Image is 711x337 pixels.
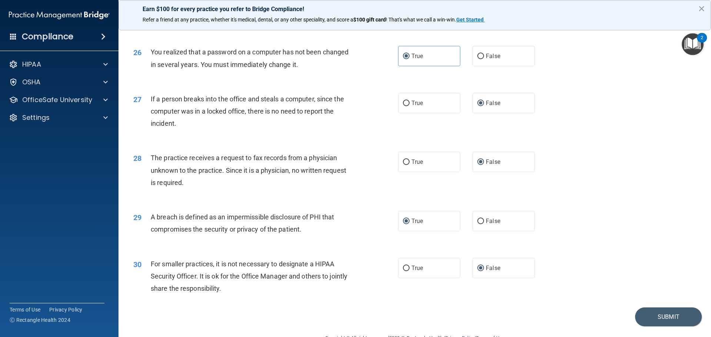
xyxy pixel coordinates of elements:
[353,17,386,23] strong: $100 gift card
[403,101,410,106] input: True
[403,54,410,59] input: True
[151,95,344,127] span: If a person breaks into the office and steals a computer, since the computer was in a locked offi...
[698,3,705,14] button: Close
[682,33,704,55] button: Open Resource Center, 2 new notifications
[9,95,108,104] a: OfficeSafe University
[411,218,423,225] span: True
[477,266,484,271] input: False
[10,316,70,324] span: Ⓒ Rectangle Health 2024
[486,100,500,107] span: False
[477,219,484,224] input: False
[133,95,141,104] span: 27
[49,306,83,313] a: Privacy Policy
[151,48,348,68] span: You realized that a password on a computer has not been changed in several years. You must immedi...
[477,159,484,165] input: False
[143,17,353,23] span: Refer a friend at any practice, whether it's medical, dental, or any other speciality, and score a
[9,60,108,69] a: HIPAA
[403,219,410,224] input: True
[9,113,108,122] a: Settings
[411,100,423,107] span: True
[486,53,500,60] span: False
[411,53,423,60] span: True
[22,31,73,42] h4: Compliance
[151,154,346,186] span: The practice receives a request to fax records from a physician unknown to the practice. Since it...
[9,78,108,87] a: OSHA
[133,213,141,222] span: 29
[151,260,347,292] span: For smaller practices, it is not necessary to designate a HIPAA Security Officer. It is ok for th...
[403,159,410,165] input: True
[133,260,141,269] span: 30
[10,306,40,313] a: Terms of Use
[583,284,702,314] iframe: Drift Widget Chat Controller
[635,307,702,326] button: Submit
[456,17,484,23] strong: Get Started
[151,213,334,233] span: A breach is defined as an impermissible disclosure of PHI that compromises the security or privac...
[486,264,500,272] span: False
[133,154,141,163] span: 28
[456,17,485,23] a: Get Started
[411,264,423,272] span: True
[22,78,41,87] p: OSHA
[486,218,500,225] span: False
[486,158,500,165] span: False
[477,101,484,106] input: False
[22,60,41,69] p: HIPAA
[143,6,687,13] p: Earn $100 for every practice you refer to Bridge Compliance!
[22,95,92,104] p: OfficeSafe University
[9,8,110,23] img: PMB logo
[133,48,141,57] span: 26
[386,17,456,23] span: ! That's what we call a win-win.
[22,113,50,122] p: Settings
[477,54,484,59] input: False
[411,158,423,165] span: True
[403,266,410,271] input: True
[701,38,703,47] div: 2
